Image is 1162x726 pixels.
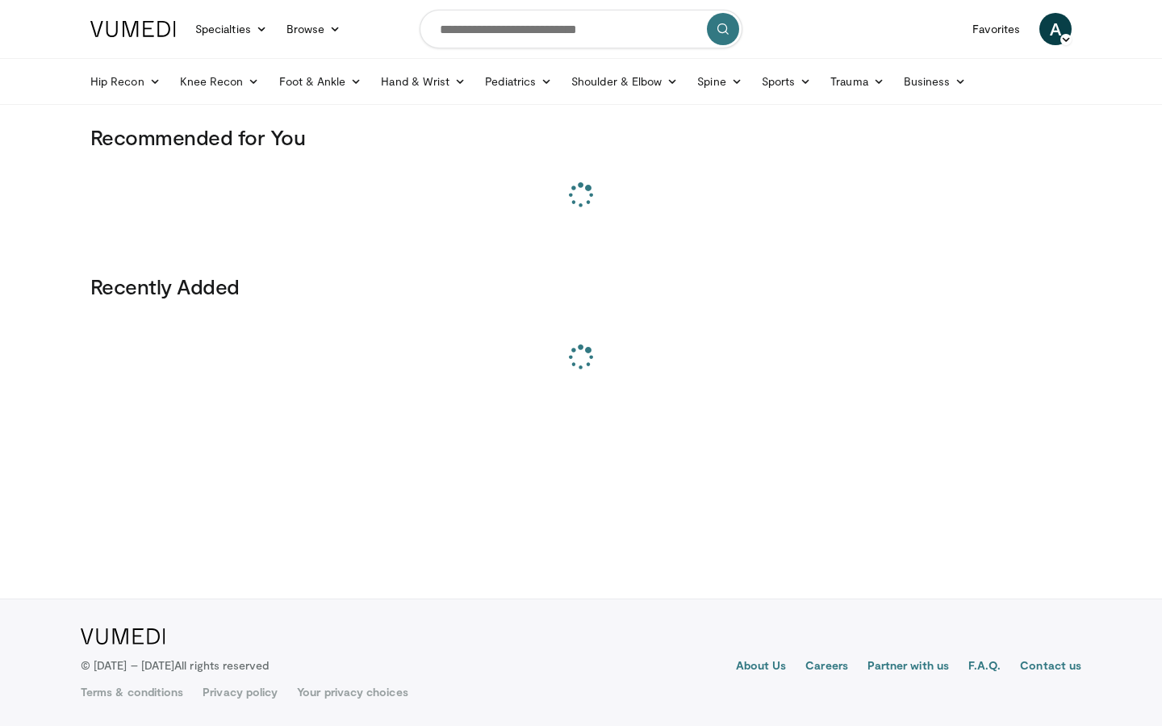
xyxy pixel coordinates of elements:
a: Foot & Ankle [270,65,372,98]
a: Sports [752,65,821,98]
a: Spine [688,65,751,98]
img: VuMedi Logo [81,628,165,645]
a: Specialties [186,13,277,45]
a: F.A.Q. [968,657,1001,677]
a: Privacy policy [203,684,278,700]
a: Shoulder & Elbow [562,65,688,98]
a: Hand & Wrist [371,65,475,98]
a: Trauma [821,65,894,98]
a: Terms & conditions [81,684,183,700]
a: Knee Recon [170,65,270,98]
a: Hip Recon [81,65,170,98]
span: All rights reserved [174,658,269,672]
a: Favorites [963,13,1030,45]
a: Your privacy choices [297,684,408,700]
img: VuMedi Logo [90,21,176,37]
a: About Us [736,657,787,677]
h3: Recently Added [90,273,1072,299]
a: Browse [277,13,351,45]
a: Contact us [1020,657,1081,677]
p: © [DATE] – [DATE] [81,657,270,674]
a: Pediatrics [475,65,562,98]
a: Partner with us [867,657,949,677]
input: Search topics, interventions [420,10,742,48]
h3: Recommended for You [90,124,1072,150]
a: Careers [805,657,848,677]
a: Business [894,65,976,98]
a: A [1039,13,1072,45]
